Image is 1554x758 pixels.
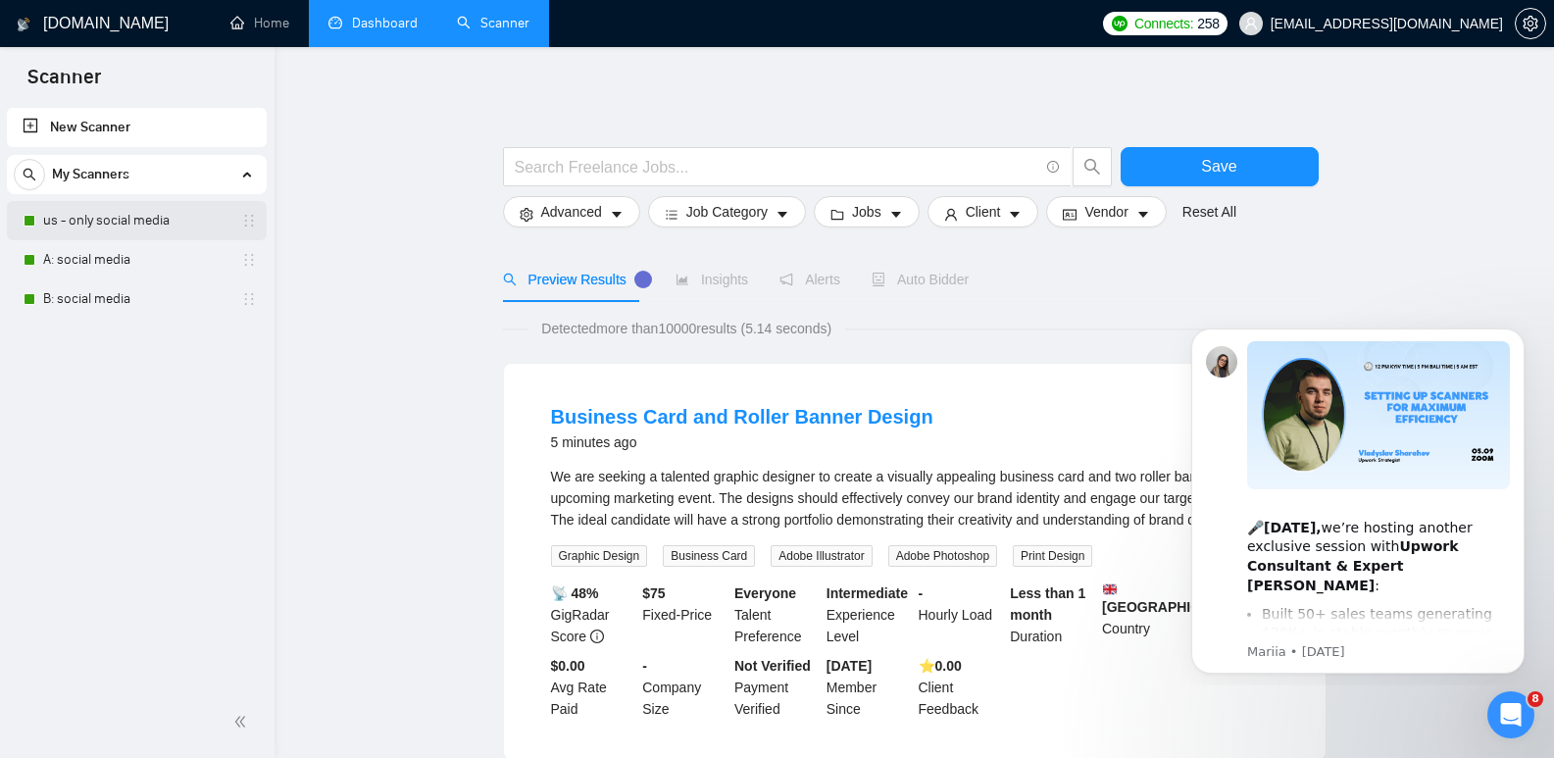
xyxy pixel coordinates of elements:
button: Start recording [125,592,140,608]
div: And no other questions, thank you! [118,387,361,407]
button: go back [13,8,50,45]
span: Preview Results [503,272,644,287]
span: Adobe Illustrator [771,545,872,567]
a: homeHome [230,15,289,31]
button: setting [1515,8,1546,39]
span: bars [665,207,678,222]
a: B: social media [43,279,229,319]
span: caret-down [776,207,789,222]
span: Connects: [1134,13,1193,34]
a: Reset All [1182,201,1236,223]
div: GigRadar Score [547,582,639,647]
iframe: Intercom notifications message [1162,311,1554,685]
b: - [642,658,647,674]
span: Auto Bidder [872,272,969,287]
div: Company Size [638,655,730,720]
span: user [944,207,958,222]
a: us - only social media [43,201,229,240]
div: perfect! Fire away at the Proposals then haha. No other questions! I beefed up more of the Agency... [86,304,361,362]
button: settingAdvancedcaret-down [503,196,640,227]
button: Home [307,8,344,45]
span: Print Design [1013,545,1092,567]
img: logo [17,9,30,40]
h1: Nazar [95,10,140,25]
span: holder [241,291,257,307]
p: Active 4h ago [95,25,182,44]
button: search [14,159,45,190]
div: Wait, is what I was saying above correct? 😊 [71,51,376,113]
span: double-left [233,712,253,732]
div: Experience Level [823,582,915,647]
span: holder [241,213,257,228]
div: 5 minutes ago [551,430,933,454]
span: Insights [676,272,748,287]
span: area-chart [676,273,689,286]
span: Alerts [779,272,840,287]
div: Tooltip anchor [634,271,652,288]
span: Save [1201,154,1236,178]
b: $ 75 [642,585,665,601]
div: webbsenterprisesllc@gmail.com says… [16,292,376,376]
div: Nazar • 16h ago [31,520,129,531]
div: Do you have any other questions I can help with? 😊 [31,227,306,265]
span: 258 [1197,13,1219,34]
div: Client Feedback [915,655,1007,720]
li: New Scanner [7,108,267,147]
span: caret-down [1008,207,1022,222]
a: A: social media [43,240,229,279]
span: Scanner [12,63,117,104]
button: Upload attachment [93,592,109,608]
span: caret-down [889,207,903,222]
div: Yes, that’s correct - we’ve done a manual sync for you, and we can now see 304 connects on your G... [31,140,306,217]
div: perfect! Fire away at the Proposals then haha. No other questions! I beefed up more of the Agency... [71,292,376,374]
button: idcardVendorcaret-down [1046,196,1166,227]
b: Not Verified [734,658,811,674]
span: 8 [1528,691,1543,707]
img: upwork-logo.png [1112,16,1128,31]
div: Wait, is what I was saying above correct? 😊 [86,63,361,101]
a: Business Card and Roller Banner Design [551,406,933,428]
div: Country [1098,582,1190,647]
span: setting [1516,16,1545,31]
span: folder [830,207,844,222]
button: Send a message… [336,584,368,616]
button: Emoji picker [30,592,46,608]
div: Nazar says… [16,434,376,551]
button: barsJob Categorycaret-down [648,196,806,227]
span: Detected more than 10000 results (5.14 seconds) [527,318,845,339]
button: Save [1121,147,1319,186]
span: caret-down [610,207,624,222]
li: My Scanners [7,155,267,319]
b: ⭐️ 0.00 [919,658,962,674]
a: New Scanner [23,108,251,147]
button: folderJobscaret-down [814,196,920,227]
div: Payment Verified [730,655,823,720]
b: Intermediate [827,585,908,601]
textarea: Message… [17,551,376,584]
div: Duration [1006,582,1098,647]
span: Graphic Design [551,545,648,567]
iframe: Intercom live chat [1487,691,1534,738]
span: Jobs [852,201,881,223]
div: webbsenterprisesllc@gmail.com says… [16,51,376,128]
span: holder [241,252,257,268]
span: Business Card [663,545,755,567]
span: Advanced [541,201,602,223]
div: We are seeking a talented graphic designer to create a visually appealing business card and two r... [551,466,1278,531]
span: Job Category [686,201,768,223]
span: My Scanners [52,155,129,194]
a: searchScanner [457,15,529,31]
button: userClientcaret-down [927,196,1039,227]
span: user [1244,17,1258,30]
span: Adobe Photoshop [888,545,997,567]
a: dashboardDashboard [328,15,418,31]
b: 📡 48% [551,585,599,601]
span: notification [779,273,793,286]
